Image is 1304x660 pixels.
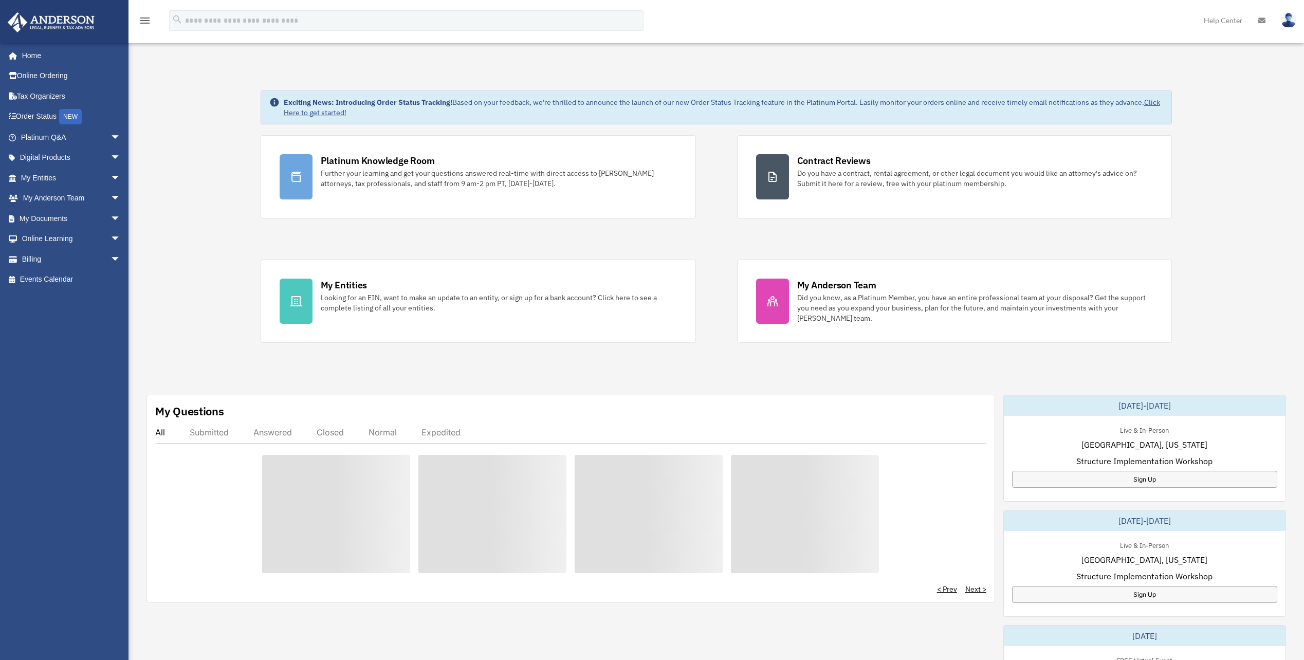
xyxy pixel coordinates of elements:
[111,229,131,250] span: arrow_drop_down
[797,279,876,291] div: My Anderson Team
[797,154,871,167] div: Contract Reviews
[261,260,696,343] a: My Entities Looking for an EIN, want to make an update to an entity, or sign up for a bank accoun...
[321,292,677,313] div: Looking for an EIN, want to make an update to an entity, or sign up for a bank account? Click her...
[111,148,131,169] span: arrow_drop_down
[111,249,131,270] span: arrow_drop_down
[321,279,367,291] div: My Entities
[261,135,696,218] a: Platinum Knowledge Room Further your learning and get your questions answered real-time with dire...
[1004,510,1285,531] div: [DATE]-[DATE]
[190,427,229,437] div: Submitted
[7,168,136,188] a: My Entitiesarrow_drop_down
[1004,395,1285,416] div: [DATE]-[DATE]
[937,584,957,594] a: < Prev
[1012,471,1277,488] a: Sign Up
[172,14,183,25] i: search
[253,427,292,437] div: Answered
[155,404,224,419] div: My Questions
[7,269,136,290] a: Events Calendar
[284,97,1164,118] div: Based on your feedback, we're thrilled to announce the launch of our new Order Status Tracking fe...
[797,168,1153,189] div: Do you have a contract, rental agreement, or other legal document you would like an attorney's ad...
[7,208,136,229] a: My Documentsarrow_drop_down
[7,66,136,86] a: Online Ordering
[321,154,435,167] div: Platinum Knowledge Room
[1281,13,1296,28] img: User Pic
[7,188,136,209] a: My Anderson Teamarrow_drop_down
[59,109,82,124] div: NEW
[1076,455,1213,467] span: Structure Implementation Workshop
[111,127,131,148] span: arrow_drop_down
[1112,424,1177,435] div: Live & In-Person
[1081,554,1207,566] span: [GEOGRAPHIC_DATA], [US_STATE]
[737,135,1172,218] a: Contract Reviews Do you have a contract, rental agreement, or other legal document you would like...
[139,14,151,27] i: menu
[7,148,136,168] a: Digital Productsarrow_drop_down
[155,427,165,437] div: All
[7,229,136,249] a: Online Learningarrow_drop_down
[797,292,1153,323] div: Did you know, as a Platinum Member, you have an entire professional team at your disposal? Get th...
[321,168,677,189] div: Further your learning and get your questions answered real-time with direct access to [PERSON_NAM...
[5,12,98,32] img: Anderson Advisors Platinum Portal
[7,127,136,148] a: Platinum Q&Aarrow_drop_down
[1081,438,1207,451] span: [GEOGRAPHIC_DATA], [US_STATE]
[7,106,136,127] a: Order StatusNEW
[965,584,986,594] a: Next >
[111,168,131,189] span: arrow_drop_down
[284,98,1160,117] a: Click Here to get started!
[111,208,131,229] span: arrow_drop_down
[7,45,131,66] a: Home
[369,427,397,437] div: Normal
[111,188,131,209] span: arrow_drop_down
[284,98,452,107] strong: Exciting News: Introducing Order Status Tracking!
[421,427,461,437] div: Expedited
[1012,586,1277,603] a: Sign Up
[1004,626,1285,646] div: [DATE]
[737,260,1172,343] a: My Anderson Team Did you know, as a Platinum Member, you have an entire professional team at your...
[317,427,344,437] div: Closed
[7,86,136,106] a: Tax Organizers
[1076,570,1213,582] span: Structure Implementation Workshop
[1112,539,1177,550] div: Live & In-Person
[139,18,151,27] a: menu
[7,249,136,269] a: Billingarrow_drop_down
